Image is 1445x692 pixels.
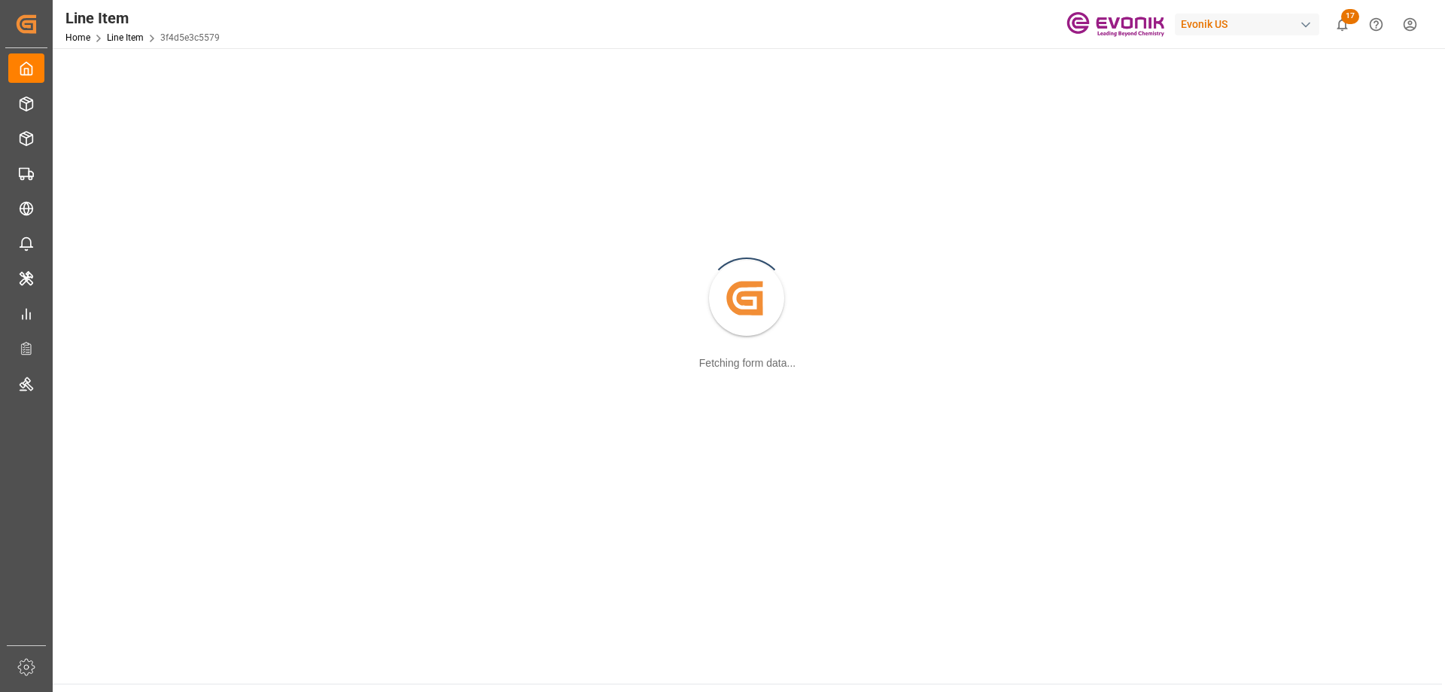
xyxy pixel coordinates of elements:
a: Home [65,32,90,43]
img: Evonik-brand-mark-Deep-Purple-RGB.jpeg_1700498283.jpeg [1066,11,1164,38]
button: show 17 new notifications [1325,8,1359,41]
button: Evonik US [1175,10,1325,38]
a: Line Item [107,32,144,43]
div: Line Item [65,7,220,29]
div: Evonik US [1175,14,1319,35]
div: Fetching form data... [699,355,796,371]
span: 17 [1341,9,1359,24]
button: Help Center [1359,8,1393,41]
